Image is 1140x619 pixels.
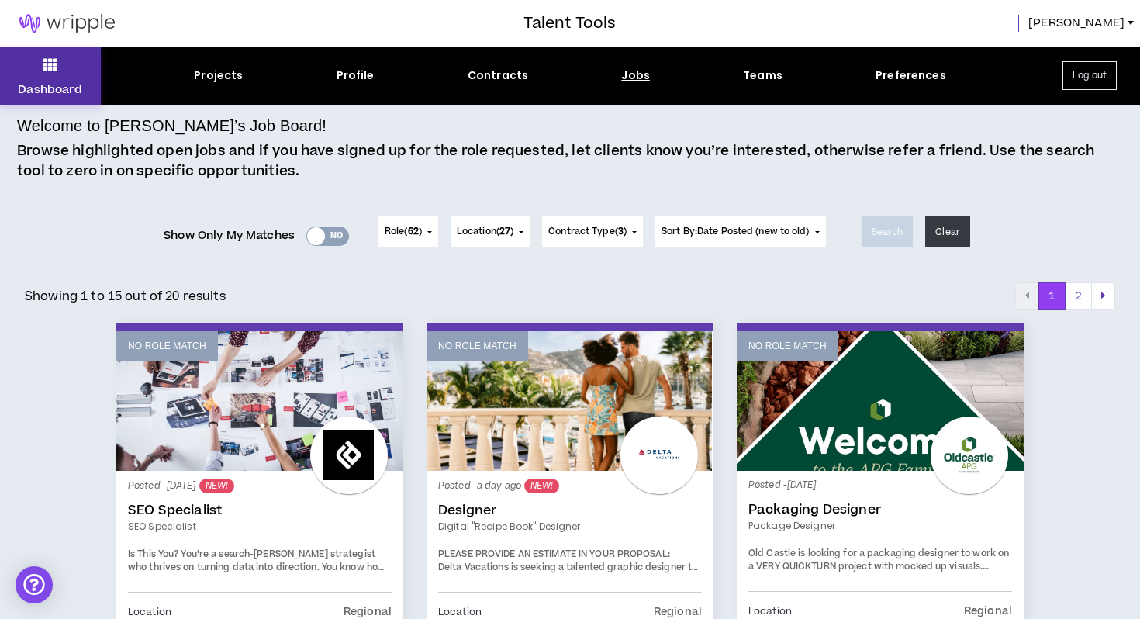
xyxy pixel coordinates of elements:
[542,216,643,247] button: Contract Type(3)
[457,225,513,239] span: Location ( )
[17,141,1123,181] p: Browse highlighted open jobs and if you have signed up for the role requested, let clients know y...
[194,67,243,84] div: Projects
[128,479,392,493] p: Posted - [DATE]
[438,548,670,561] strong: PLEASE PROVIDE AN ESTIMATE IN YOUR PROPOSAL:
[427,331,713,471] a: No Role Match
[378,216,438,247] button: Role(62)
[408,225,419,238] span: 62
[128,548,178,561] strong: Is This You?
[164,224,295,247] span: Show Only My Matches
[748,339,827,354] p: No Role Match
[748,479,1012,493] p: Posted - [DATE]
[743,67,782,84] div: Teams
[548,225,627,239] span: Contract Type ( )
[524,479,559,493] sup: NEW!
[438,503,702,518] a: Designer
[655,216,826,247] button: Sort By:Date Posted (new to old)
[128,339,206,354] p: No Role Match
[662,225,810,238] span: Sort By: Date Posted (new to old)
[1065,282,1092,310] button: 2
[876,67,946,84] div: Preferences
[438,561,698,588] span: Delta Vacations is seeking a talented graphic designer to suport a quick turn digital "Recipe Book."
[925,216,970,247] button: Clear
[18,81,82,98] p: Dashboard
[438,339,516,354] p: No Role Match
[337,67,375,84] div: Profile
[748,519,1012,533] a: Package Designer
[737,331,1024,471] a: No Role Match
[385,225,422,239] span: Role ( )
[16,566,53,603] div: Open Intercom Messenger
[499,225,510,238] span: 27
[438,520,702,534] a: Digital "Recipe Book" Designer
[1028,15,1124,32] span: [PERSON_NAME]
[25,287,226,306] p: Showing 1 to 15 out of 20 results
[1015,282,1115,310] nav: pagination
[451,216,530,247] button: Location(27)
[438,479,702,493] p: Posted - a day ago
[199,479,234,493] sup: NEW!
[748,547,1009,574] span: Old Castle is looking for a packaging designer to work on a VERY QUICKTURN project with mocked up...
[748,502,1012,517] a: Packaging Designer
[128,520,392,534] a: SEO Specialist
[618,225,624,238] span: 3
[1038,282,1066,310] button: 1
[468,67,528,84] div: Contracts
[862,216,914,247] button: Search
[116,331,403,471] a: No Role Match
[17,114,326,137] h4: Welcome to [PERSON_NAME]’s Job Board!
[128,503,392,518] a: SEO Specialist
[1062,61,1117,90] button: Log out
[523,12,616,35] h3: Talent Tools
